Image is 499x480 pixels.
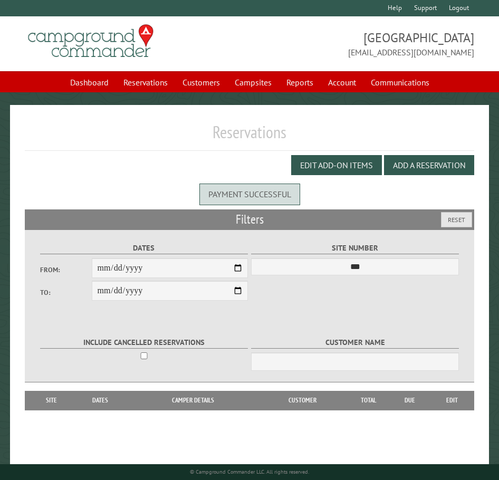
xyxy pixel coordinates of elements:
img: Campground Commander [25,21,157,62]
th: Customer [257,391,347,410]
a: Account [322,72,362,92]
label: Include Cancelled Reservations [40,337,248,349]
small: © Campground Commander LLC. All rights reserved. [190,468,309,475]
a: Reservations [117,72,174,92]
label: Site Number [251,242,459,254]
th: Dates [73,391,128,410]
a: Campsites [228,72,278,92]
a: Dashboard [64,72,115,92]
label: From: [40,265,92,275]
th: Site [30,391,72,410]
th: Edit [430,391,474,410]
a: Reports [280,72,320,92]
label: To: [40,287,92,297]
label: Customer Name [251,337,459,349]
th: Due [389,391,430,410]
h1: Reservations [25,122,474,151]
button: Reset [441,212,472,227]
a: Communications [364,72,436,92]
button: Add a Reservation [384,155,474,175]
h2: Filters [25,209,474,229]
th: Camper Details [128,391,257,410]
a: Customers [176,72,226,92]
button: Edit Add-on Items [291,155,382,175]
div: Payment successful [199,184,300,205]
span: [GEOGRAPHIC_DATA] [EMAIL_ADDRESS][DOMAIN_NAME] [249,29,474,59]
th: Total [347,391,389,410]
label: Dates [40,242,248,254]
